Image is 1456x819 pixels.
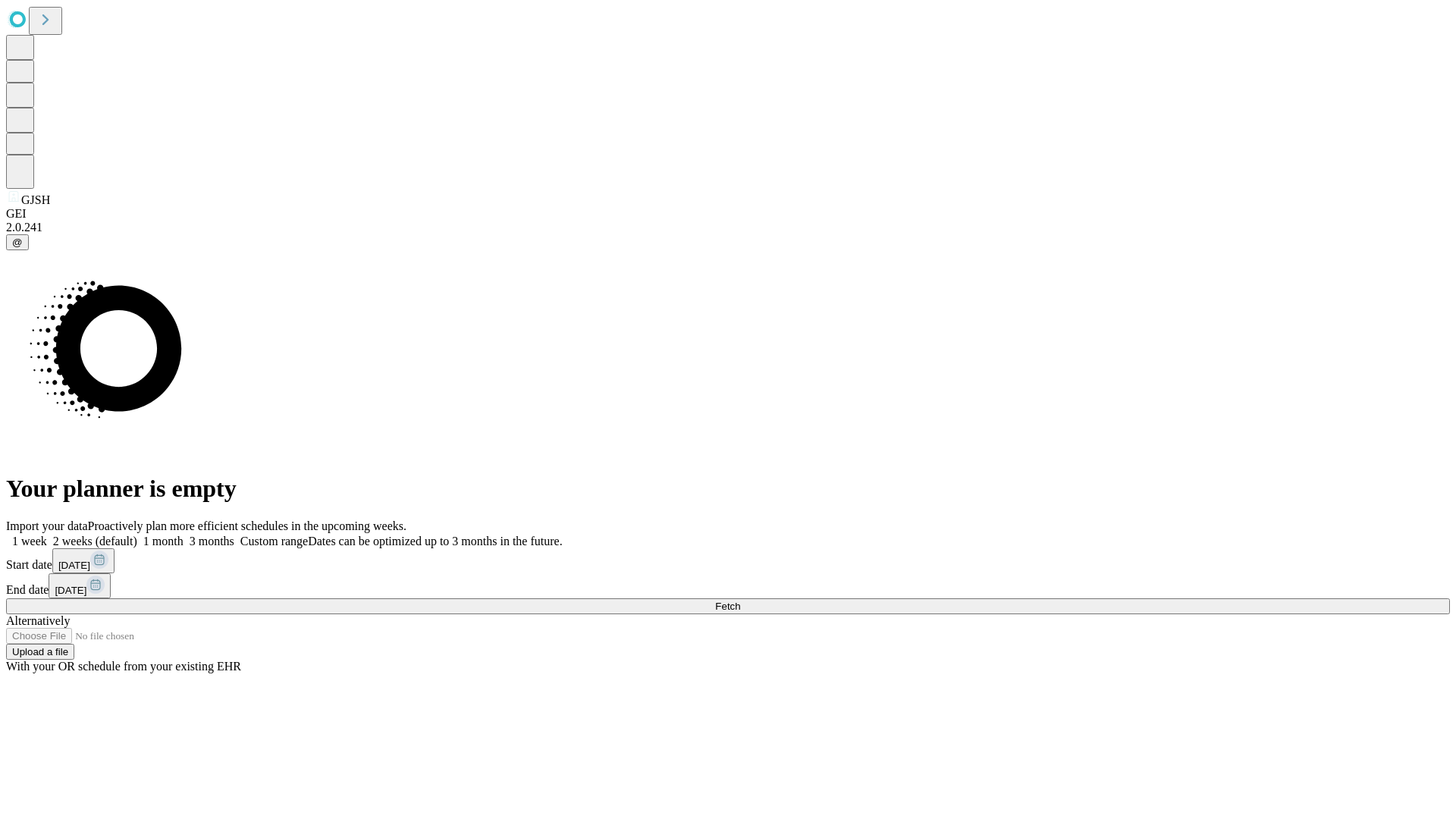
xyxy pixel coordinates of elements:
span: With your OR schedule from your existing EHR [6,660,241,673]
span: Custom range [240,535,308,548]
span: Import your data [6,519,88,532]
div: End date [6,573,1450,598]
button: Upload a file [6,644,74,660]
span: Dates can be optimized up to 3 months in the future. [308,535,562,548]
h1: Your planner is empty [6,475,1450,503]
span: 3 months [190,535,234,548]
button: [DATE] [49,573,111,598]
span: @ [12,237,23,248]
span: Fetch [715,601,740,612]
span: [DATE] [58,560,90,571]
button: @ [6,234,29,250]
div: Start date [6,548,1450,573]
span: 2 weeks (default) [53,535,137,548]
button: Fetch [6,598,1450,614]
span: Proactively plan more efficient schedules in the upcoming weeks. [88,519,406,532]
span: Alternatively [6,614,70,627]
button: [DATE] [52,548,115,573]
span: 1 week [12,535,47,548]
span: GJSH [21,193,50,206]
div: GEI [6,207,1450,221]
span: 1 month [143,535,184,548]
span: [DATE] [55,585,86,596]
div: 2.0.241 [6,221,1450,234]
